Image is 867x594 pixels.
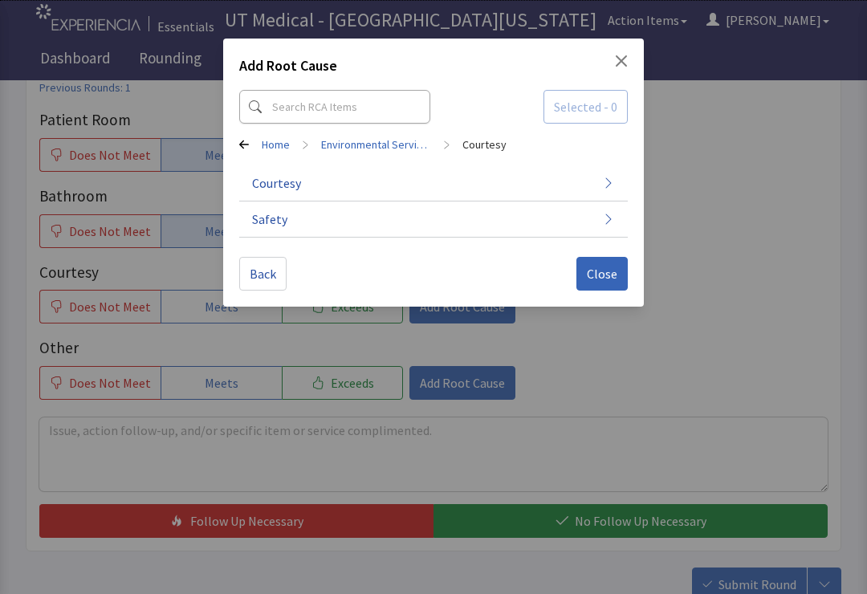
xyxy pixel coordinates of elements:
[239,201,628,238] button: Safety
[615,55,628,67] button: Close
[252,173,301,193] span: Courtesy
[576,257,628,291] button: Close
[462,136,507,153] a: Courtesy
[262,136,290,153] a: Home
[321,136,431,153] a: Environmental Services
[239,257,287,291] button: Back
[239,55,337,83] h2: Add Root Cause
[239,165,628,201] button: Courtesy
[587,264,617,283] span: Close
[303,128,308,161] span: >
[252,210,287,229] span: Safety
[444,128,450,161] span: >
[250,264,276,283] span: Back
[239,90,430,124] input: Search RCA Items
